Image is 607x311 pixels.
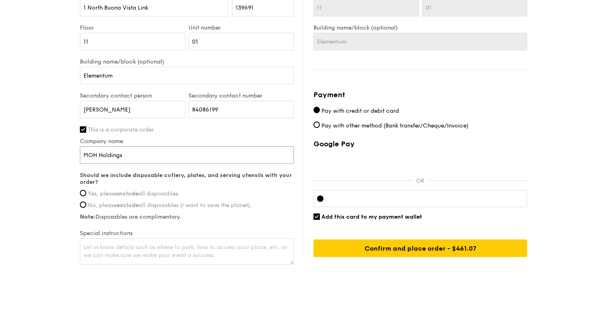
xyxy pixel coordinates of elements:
[80,172,292,185] strong: Should we include disposable cutlery, plates, and serving utensils with your order?
[80,190,86,196] input: Yes, pleaseincludeall disposables.
[80,58,294,65] label: Building name/block (optional)
[313,107,320,113] input: Pay with credit or debit card
[80,138,294,145] label: Company name
[330,195,524,202] iframe: Secure card payment input frame
[88,202,252,209] span: No, please all disposables (I want to save the planet).
[321,108,399,114] span: Pay with credit or debit card
[80,213,294,220] label: Disposables are complimentary.
[313,153,527,171] iframe: Secure payment button frame
[80,126,86,133] input: This is a corporate order
[188,92,294,99] label: Secondary contact number
[313,89,527,100] h4: Payment
[313,140,527,148] label: Google Pay
[80,230,294,237] label: Special instructions
[80,92,185,99] label: Secondary contact person
[321,213,422,220] span: Add this card to my payment wallet
[88,190,180,197] span: Yes, please all disposables.
[117,202,139,209] strong: exclude
[313,24,527,31] label: Building name/block (optional)
[80,24,185,31] label: Floor
[188,24,294,31] label: Unit number
[88,126,154,133] span: This is a corporate order
[80,201,86,208] input: No, pleaseexcludeall disposables (I want to save the planet).
[321,122,468,129] span: Pay with other method (Bank transfer/Cheque/Invoice)
[413,177,428,184] p: OR
[313,122,320,128] input: Pay with other method (Bank transfer/Cheque/Invoice)
[117,190,138,197] strong: include
[80,213,95,220] strong: Note:
[313,239,527,257] input: Confirm and place order - $461.07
